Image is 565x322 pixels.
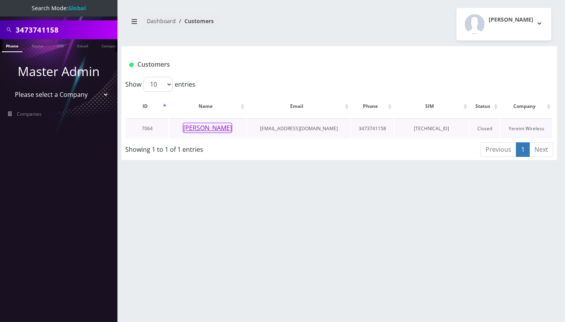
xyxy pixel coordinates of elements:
[97,39,124,51] a: Company
[125,77,195,92] label: Show entries
[500,95,552,118] th: Company: activate to sort column ascending
[17,111,42,117] span: Companies
[489,16,533,23] h2: [PERSON_NAME]
[394,118,469,138] td: [TECHNICAL_ID]
[351,95,394,118] th: Phone: activate to sort column ascending
[457,8,551,40] button: [PERSON_NAME]
[53,39,68,51] a: SIM
[126,118,168,138] td: 7064
[394,95,469,118] th: SIM: activate to sort column ascending
[480,142,516,157] a: Previous
[32,4,86,12] span: Search Mode:
[183,123,232,133] button: [PERSON_NAME]
[147,17,176,25] a: Dashboard
[529,142,553,157] a: Next
[470,95,500,118] th: Status: activate to sort column ascending
[247,118,350,138] td: [EMAIL_ADDRESS][DOMAIN_NAME]
[73,39,92,51] a: Email
[68,4,86,12] strong: Global
[28,39,47,51] a: Name
[247,95,350,118] th: Email: activate to sort column ascending
[169,95,247,118] th: Name: activate to sort column ascending
[125,142,298,154] div: Showing 1 to 1 of 1 entries
[129,61,477,68] h1: Customers
[470,118,500,138] td: Closed
[351,118,394,138] td: 3473741158
[126,95,168,118] th: ID: activate to sort column descending
[500,118,552,138] td: Yereim Wireless
[176,17,214,25] li: Customers
[127,13,334,35] nav: breadcrumb
[143,77,173,92] select: Showentries
[16,22,116,37] input: Search All Companies
[2,39,22,52] a: Phone
[516,142,530,157] a: 1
